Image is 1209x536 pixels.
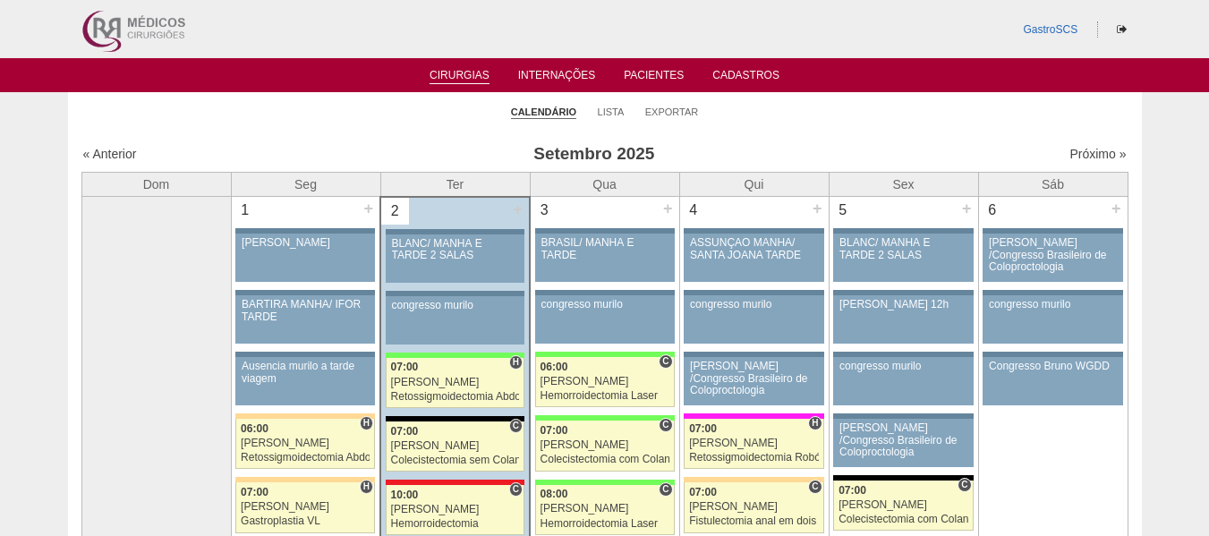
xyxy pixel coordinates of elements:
span: Hospital [509,355,523,370]
span: Consultório [509,419,523,433]
a: Cirurgias [430,69,490,84]
div: Key: Aviso [684,352,823,357]
div: + [1109,197,1124,220]
a: congresso murilo [535,295,675,344]
div: Retossigmoidectomia Robótica [689,452,819,464]
a: GastroSCS [1023,23,1077,36]
div: Key: Blanc [833,475,973,481]
div: Key: Aviso [833,228,973,234]
div: congresso murilo [839,361,967,372]
a: BLANC/ MANHÃ E TARDE 2 SALAS [386,234,524,283]
div: Key: Aviso [833,352,973,357]
div: Key: Aviso [684,290,823,295]
div: [PERSON_NAME] [541,439,669,451]
th: Sáb [978,172,1128,197]
div: [PERSON_NAME] [391,504,520,515]
span: Consultório [808,480,822,494]
div: 6 [979,197,1007,224]
div: Key: Aviso [833,290,973,295]
a: C 07:00 [PERSON_NAME] Colecistectomia com Colangiografia VL [535,421,675,471]
div: 4 [680,197,708,224]
div: Congresso Bruno WGDD [989,361,1117,372]
div: [PERSON_NAME] [541,503,669,515]
div: Key: Aviso [235,290,375,295]
div: [PERSON_NAME] [241,501,370,513]
th: Qui [679,172,829,197]
span: Consultório [659,418,672,432]
div: Key: Blanc [386,416,524,421]
a: [PERSON_NAME] /Congresso Brasileiro de Coloproctologia [833,419,973,467]
span: 06:00 [241,422,268,435]
div: Key: Aviso [833,413,973,419]
span: 07:00 [839,484,866,497]
div: BARTIRA MANHÃ/ IFOR TARDE [242,299,369,322]
a: ASSUNÇÃO MANHÃ/ SANTA JOANA TARDE [684,234,823,282]
a: Próximo » [1069,147,1126,161]
div: [PERSON_NAME] /Congresso Brasileiro de Coloproctologia [989,237,1117,273]
div: BLANC/ MANHÃ E TARDE 2 SALAS [839,237,967,260]
a: H 07:00 [PERSON_NAME] Retossigmoidectomia Abdominal VL [386,358,524,408]
span: Hospital [360,416,373,430]
div: 3 [531,197,558,224]
h3: Setembro 2025 [333,141,855,167]
span: 07:00 [541,424,568,437]
a: BLANC/ MANHÃ E TARDE 2 SALAS [833,234,973,282]
span: Consultório [509,482,523,497]
div: BRASIL/ MANHÃ E TARDE [541,237,668,260]
i: Sair [1117,24,1127,35]
a: Cadastros [712,69,779,87]
div: [PERSON_NAME] [541,376,669,387]
div: + [660,197,676,220]
a: [PERSON_NAME] /Congresso Brasileiro de Coloproctologia [684,357,823,405]
div: Hemorroidectomia Laser [541,518,669,530]
th: Sex [829,172,978,197]
span: 07:00 [391,425,419,438]
a: H 07:00 [PERSON_NAME] Gastroplastia VL [235,482,375,532]
div: Ausencia murilo a tarde viagem [242,361,369,384]
span: 07:00 [689,486,717,498]
span: Hospital [360,480,373,494]
a: H 07:00 [PERSON_NAME] Retossigmoidectomia Robótica [684,419,823,469]
a: C 07:00 [PERSON_NAME] Colecistectomia sem Colangiografia VL [386,421,524,472]
div: congresso murilo [989,299,1117,311]
div: Colecistectomia sem Colangiografia VL [391,455,520,466]
div: congresso murilo [392,300,519,311]
a: Congresso Bruno WGDD [983,357,1122,405]
div: [PERSON_NAME] 12h [839,299,967,311]
div: + [810,197,825,220]
div: Key: Pro Matre [684,413,823,419]
div: Key: Aviso [235,228,375,234]
div: [PERSON_NAME] /Congresso Brasileiro de Coloproctologia [690,361,818,396]
a: C 10:00 [PERSON_NAME] Hemorroidectomia [386,485,524,535]
div: 2 [381,198,409,225]
div: [PERSON_NAME] [242,237,369,249]
div: Key: Brasil [535,415,675,421]
div: + [510,198,525,221]
div: Key: Aviso [983,228,1122,234]
div: Key: Aviso [535,290,675,295]
span: 07:00 [241,486,268,498]
div: ASSUNÇÃO MANHÃ/ SANTA JOANA TARDE [690,237,818,260]
span: Consultório [659,482,672,497]
a: congresso murilo [386,296,524,345]
a: Pacientes [624,69,684,87]
span: Consultório [958,478,971,492]
div: Key: Aviso [983,290,1122,295]
div: Key: Aviso [386,229,524,234]
a: BRASIL/ MANHÃ E TARDE [535,234,675,282]
div: 5 [830,197,857,224]
a: [PERSON_NAME] /Congresso Brasileiro de Coloproctologia [983,234,1122,282]
a: C 07:00 [PERSON_NAME] Fistulectomia anal em dois tempos [684,482,823,532]
div: [PERSON_NAME] [839,499,968,511]
span: 07:00 [391,361,419,373]
div: + [361,197,376,220]
div: Key: Brasil [386,353,524,358]
span: Consultório [659,354,672,369]
span: 06:00 [541,361,568,373]
span: 10:00 [391,489,419,501]
div: 1 [232,197,260,224]
a: H 06:00 [PERSON_NAME] Retossigmoidectomia Abdominal VL [235,419,375,469]
a: C 06:00 [PERSON_NAME] Hemorroidectomia Laser [535,357,675,407]
a: Calendário [511,106,576,119]
span: 08:00 [541,488,568,500]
